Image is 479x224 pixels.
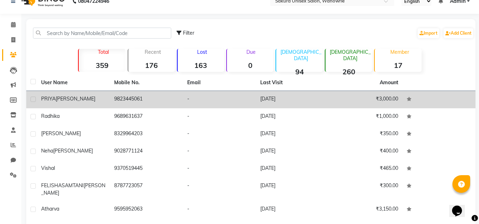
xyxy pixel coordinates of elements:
[329,108,402,126] td: ₹1,000.00
[328,49,372,62] p: [DEMOGRAPHIC_DATA]
[41,165,55,171] span: vishal
[329,160,402,178] td: ₹465.00
[375,61,421,70] strong: 17
[183,30,194,36] span: Filter
[41,113,60,119] span: radhika
[228,49,273,55] p: Due
[183,126,256,143] td: -
[41,130,81,137] span: [PERSON_NAME]
[33,28,171,39] input: Search by Name/Mobile/Email/Code
[378,49,421,55] p: Member
[41,148,53,154] span: neha
[329,201,402,218] td: ₹3,150.00
[449,196,472,217] iframe: chat widget
[256,143,329,160] td: [DATE]
[375,75,402,91] th: Amount
[110,91,183,108] td: 9823445061
[56,96,95,102] span: [PERSON_NAME]
[41,206,59,212] span: atharva
[110,108,183,126] td: 9689631637
[110,201,183,218] td: 9595952063
[183,75,256,91] th: Email
[41,182,84,189] span: FELISHASAMTANI
[82,49,125,55] p: Total
[183,178,256,201] td: -
[256,160,329,178] td: [DATE]
[183,91,256,108] td: -
[329,126,402,143] td: ₹350.00
[178,61,224,70] strong: 163
[444,28,473,38] a: Add Client
[53,148,93,154] span: [PERSON_NAME]
[110,126,183,143] td: 8329964203
[325,67,372,76] strong: 260
[256,75,329,91] th: Last Visit
[183,108,256,126] td: -
[329,143,402,160] td: ₹400.00
[276,67,323,76] strong: 94
[256,201,329,218] td: [DATE]
[256,178,329,201] td: [DATE]
[110,178,183,201] td: 8787723057
[79,61,125,70] strong: 359
[329,178,402,201] td: ₹300.00
[110,160,183,178] td: 9370519445
[128,61,175,70] strong: 176
[131,49,175,55] p: Recent
[37,75,110,91] th: User Name
[41,96,56,102] span: PRIYA
[183,143,256,160] td: -
[183,201,256,218] td: -
[329,91,402,108] td: ₹3,000.00
[180,49,224,55] p: Lost
[256,126,329,143] td: [DATE]
[110,143,183,160] td: 9028771124
[256,108,329,126] td: [DATE]
[256,91,329,108] td: [DATE]
[110,75,183,91] th: Mobile No.
[418,28,439,38] a: Import
[183,160,256,178] td: -
[279,49,323,62] p: [DEMOGRAPHIC_DATA]
[227,61,273,70] strong: 0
